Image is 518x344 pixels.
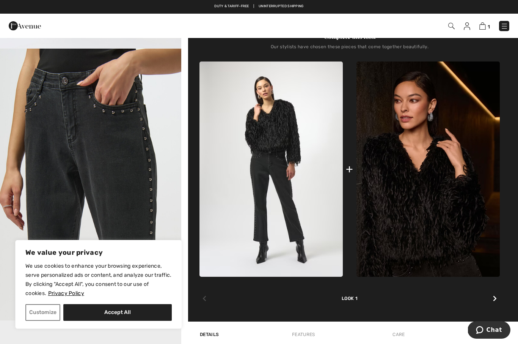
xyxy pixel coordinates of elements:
span: 1 [488,24,490,30]
img: Faux Fur Open Front Jacket Style 254905 [356,62,500,277]
a: 1 [479,21,490,30]
p: We value your privacy [25,248,172,257]
img: Menu [501,22,508,30]
div: Our stylists have chosen these pieces that come together beautifully. [199,44,500,55]
div: We value your privacy [15,240,182,329]
a: 1ère Avenue [9,22,41,29]
div: + [346,161,353,178]
div: Features [286,328,321,341]
div: Care [386,328,411,341]
img: Edgy Mid-Rise Jeans Style 254916 [199,62,343,277]
iframe: Opens a widget where you can chat to one of our agents [468,321,510,340]
img: Shopping Bag [479,22,486,30]
img: Search [448,23,455,29]
div: Details [199,328,221,341]
button: Accept All [63,304,172,321]
p: We use cookies to enhance your browsing experience, serve personalized ads or content, and analyz... [25,262,172,298]
button: Customize [25,304,60,321]
img: 1ère Avenue [9,18,41,33]
a: Privacy Policy [48,290,85,297]
img: My Info [464,22,470,30]
div: Look 1 [199,277,500,302]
